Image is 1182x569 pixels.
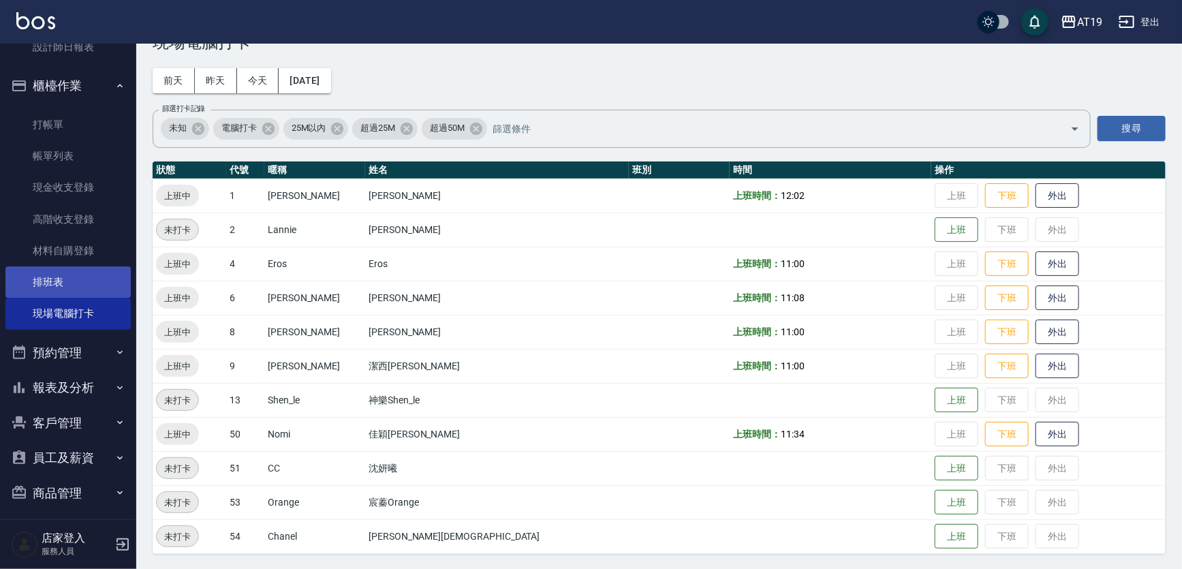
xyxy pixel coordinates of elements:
span: 25M以內 [283,121,335,135]
button: AT19 [1055,8,1108,36]
span: 未打卡 [157,393,198,407]
a: 打帳單 [5,109,131,140]
div: 超過50M [422,118,487,140]
td: Chanel [264,519,365,553]
span: 上班中 [156,359,199,373]
div: 未知 [161,118,209,140]
td: 宸蓁Orange [365,485,629,519]
span: 11:34 [781,429,805,440]
td: 50 [226,417,264,451]
td: [PERSON_NAME] [365,315,629,349]
button: 外出 [1036,251,1079,277]
td: Eros [264,247,365,281]
span: 未知 [161,121,195,135]
label: 篩選打卡記錄 [162,104,205,114]
td: 13 [226,383,264,417]
button: 員工及薪資 [5,440,131,476]
td: 佳穎[PERSON_NAME] [365,417,629,451]
button: 下班 [985,183,1029,209]
button: 行銷工具 [5,510,131,546]
button: 前天 [153,68,195,93]
span: 12:02 [781,190,805,201]
span: 未打卡 [157,495,198,510]
span: 電腦打卡 [213,121,265,135]
td: Orange [264,485,365,519]
b: 上班時間： [733,292,781,303]
a: 設計師日報表 [5,31,131,63]
td: 潔西[PERSON_NAME] [365,349,629,383]
td: [PERSON_NAME][DEMOGRAPHIC_DATA] [365,519,629,553]
td: [PERSON_NAME] [264,349,365,383]
a: 高階收支登錄 [5,204,131,235]
a: 帳單列表 [5,140,131,172]
button: 下班 [985,251,1029,277]
td: CC [264,451,365,485]
td: Lannie [264,213,365,247]
th: 操作 [931,162,1166,179]
button: 下班 [985,354,1029,379]
td: 51 [226,451,264,485]
button: [DATE] [279,68,330,93]
span: 上班中 [156,291,199,305]
td: 1 [226,179,264,213]
button: 預約管理 [5,335,131,371]
td: 4 [226,247,264,281]
img: Logo [16,12,55,29]
div: 超過25M [352,118,418,140]
th: 暱稱 [264,162,365,179]
button: Open [1064,118,1086,140]
span: 11:00 [781,360,805,371]
button: 上班 [935,524,978,549]
div: 25M以內 [283,118,349,140]
span: 11:08 [781,292,805,303]
td: 53 [226,485,264,519]
button: 外出 [1036,354,1079,379]
td: [PERSON_NAME] [365,179,629,213]
div: AT19 [1077,14,1102,31]
button: 今天 [237,68,279,93]
button: 登出 [1113,10,1166,35]
span: 11:00 [781,258,805,269]
span: 未打卡 [157,529,198,544]
button: 商品管理 [5,476,131,511]
button: 外出 [1036,422,1079,447]
b: 上班時間： [733,360,781,371]
th: 姓名 [365,162,629,179]
b: 上班時間： [733,190,781,201]
td: Shen_le [264,383,365,417]
td: 6 [226,281,264,315]
span: 11:00 [781,326,805,337]
b: 上班時間： [733,258,781,269]
b: 上班時間： [733,429,781,440]
button: 上班 [935,388,978,413]
td: 神樂Shen_le [365,383,629,417]
th: 班別 [629,162,730,179]
td: Eros [365,247,629,281]
span: 超過50M [422,121,473,135]
td: 8 [226,315,264,349]
button: 報表及分析 [5,370,131,405]
td: [PERSON_NAME] [264,281,365,315]
button: save [1021,8,1048,35]
button: 上班 [935,490,978,515]
b: 上班時間： [733,326,781,337]
button: 上班 [935,217,978,243]
button: 下班 [985,320,1029,345]
p: 服務人員 [42,545,111,557]
td: 54 [226,519,264,553]
td: 2 [226,213,264,247]
button: 客戶管理 [5,405,131,441]
td: [PERSON_NAME] [365,213,629,247]
span: 上班中 [156,189,199,203]
button: 下班 [985,422,1029,447]
td: [PERSON_NAME] [264,179,365,213]
button: 外出 [1036,286,1079,311]
span: 未打卡 [157,223,198,237]
button: 搜尋 [1098,116,1166,141]
span: 上班中 [156,257,199,271]
h5: 店家登入 [42,532,111,545]
span: 超過25M [352,121,403,135]
span: 未打卡 [157,461,198,476]
td: [PERSON_NAME] [264,315,365,349]
a: 現場電腦打卡 [5,298,131,329]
